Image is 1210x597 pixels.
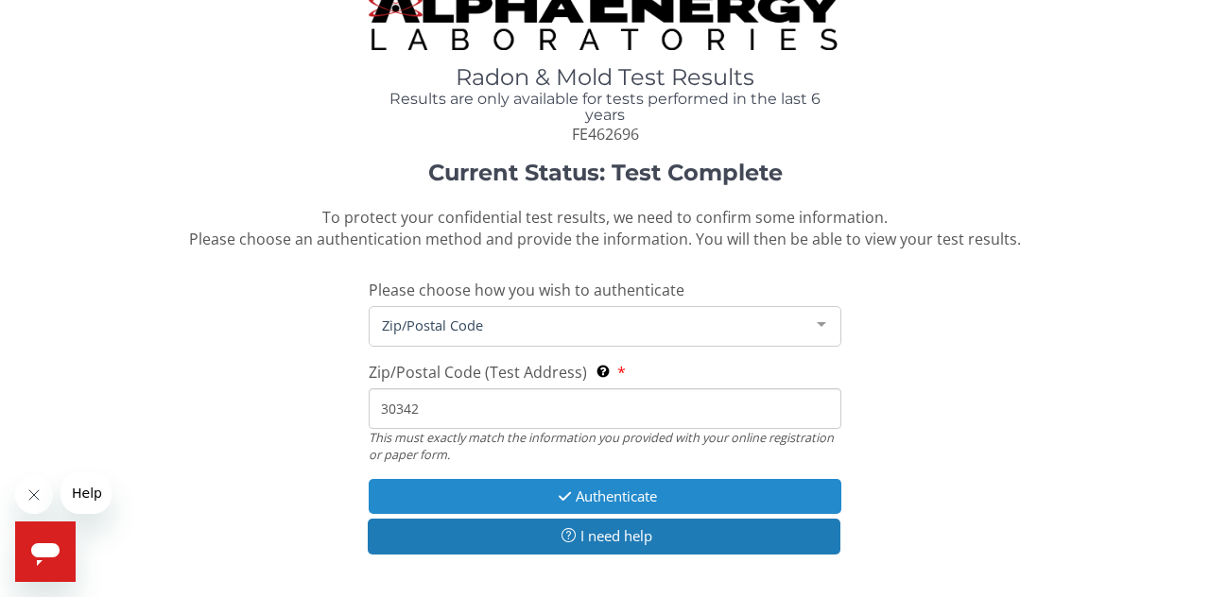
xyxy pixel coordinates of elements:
[369,362,587,383] span: Zip/Postal Code (Test Address)
[60,472,112,514] iframe: Message from company
[369,479,841,514] button: Authenticate
[369,280,684,300] span: Please choose how you wish to authenticate
[369,429,841,464] div: This must exactly match the information you provided with your online registration or paper form.
[15,521,76,582] iframe: Button to launch messaging window
[377,315,803,335] span: Zip/Postal Code
[368,519,840,554] button: I need help
[572,124,639,145] span: FE462696
[15,476,53,514] iframe: Close message
[428,159,783,186] strong: Current Status: Test Complete
[369,65,841,90] h1: Radon & Mold Test Results
[189,207,1021,249] span: To protect your confidential test results, we need to confirm some information. Please choose an ...
[369,91,841,124] h4: Results are only available for tests performed in the last 6 years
